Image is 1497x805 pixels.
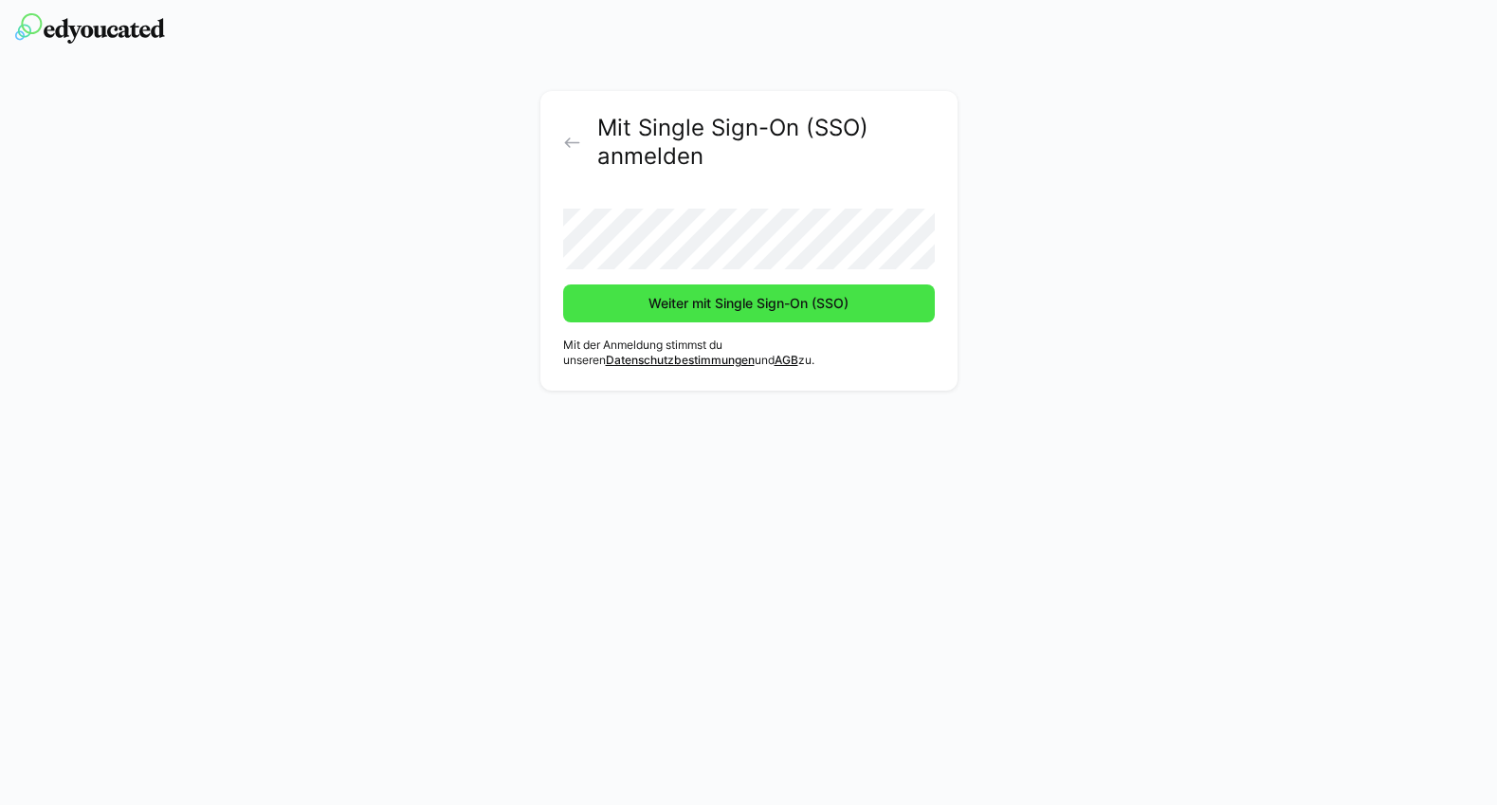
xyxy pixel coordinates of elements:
[563,284,935,322] button: Weiter mit Single Sign-On (SSO)
[775,353,798,367] a: AGB
[646,294,851,313] span: Weiter mit Single Sign-On (SSO)
[597,114,934,171] h2: Mit Single Sign-On (SSO) anmelden
[563,338,935,368] p: Mit der Anmeldung stimmst du unseren und zu.
[15,13,165,44] img: edyoucated
[606,353,755,367] a: Datenschutzbestimmungen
